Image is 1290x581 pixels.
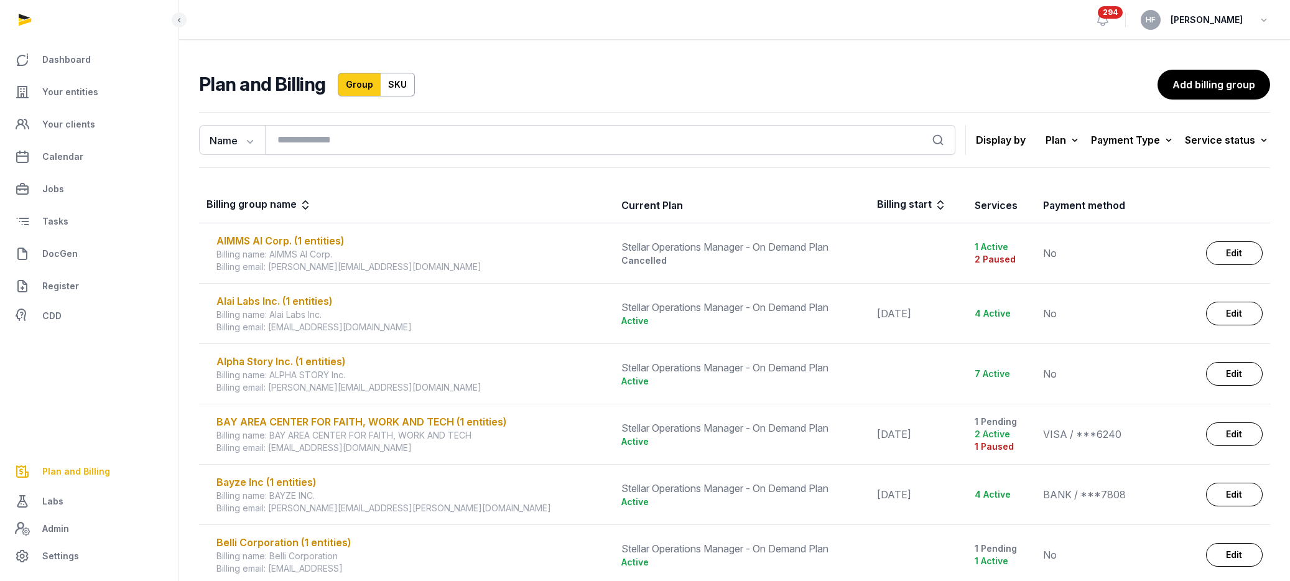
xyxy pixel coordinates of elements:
div: Billing email: [EMAIL_ADDRESS] [216,562,606,575]
a: Your entities [10,77,169,107]
a: Calendar [10,142,169,172]
div: Current Plan [621,198,683,213]
div: Active [621,556,863,569]
span: Dashboard [42,52,91,67]
div: Billing email: [PERSON_NAME][EMAIL_ADDRESS][DOMAIN_NAME] [216,381,606,394]
div: 7 Active [975,368,1028,380]
div: Billing email: [EMAIL_ADDRESS][DOMAIN_NAME] [216,442,606,454]
span: Settings [42,549,79,564]
a: Edit [1206,543,1263,567]
div: 1 Active [975,241,1028,253]
span: Jobs [42,182,64,197]
div: Plan [1046,131,1081,149]
a: Edit [1206,241,1263,265]
span: Register [42,279,79,294]
a: CDD [10,304,169,328]
div: No [1043,246,1191,261]
div: 1 Active [975,555,1028,567]
a: Dashboard [10,45,169,75]
h2: Plan and Billing [199,73,325,96]
div: No [1043,547,1191,562]
div: 4 Active [975,307,1028,320]
div: Billing email: [EMAIL_ADDRESS][DOMAIN_NAME] [216,321,606,333]
a: Edit [1206,302,1263,325]
span: Tasks [42,214,68,229]
span: Calendar [42,149,83,164]
span: Admin [42,521,69,536]
span: Your clients [42,117,95,132]
div: 2 Active [975,428,1028,440]
div: Billing name: BAY AREA CENTER FOR FAITH, WORK AND TECH [216,429,606,442]
div: Billing name: Belli Corporation [216,550,606,562]
div: 1 Pending [975,542,1028,555]
a: Labs [10,486,169,516]
div: Active [621,375,863,388]
button: HF [1141,10,1161,30]
a: Edit [1206,422,1263,446]
div: 2 Paused [975,253,1028,266]
a: Plan and Billing [10,457,169,486]
a: Edit [1206,483,1263,506]
span: Plan and Billing [42,464,110,479]
div: BAY AREA CENTER FOR FAITH, WORK AND TECH (1 entities) [216,414,606,429]
a: Admin [10,516,169,541]
div: Alpha Story Inc. (1 entities) [216,354,606,369]
span: HF [1146,16,1156,24]
span: DocGen [42,246,78,261]
td: [DATE] [870,404,967,465]
div: Alai Labs Inc. (1 entities) [216,294,606,309]
div: 4 Active [975,488,1028,501]
div: Stellar Operations Manager - On Demand Plan [621,481,863,496]
a: Edit [1206,362,1263,386]
div: Active [621,315,863,327]
a: Group [338,73,381,96]
div: Billing email: [PERSON_NAME][EMAIL_ADDRESS][PERSON_NAME][DOMAIN_NAME] [216,502,606,514]
a: Settings [10,541,169,571]
div: Stellar Operations Manager - On Demand Plan [621,360,863,375]
div: Payment method [1043,198,1125,213]
a: Tasks [10,207,169,236]
div: Bayze Inc (1 entities) [216,475,606,490]
div: Stellar Operations Manager - On Demand Plan [621,300,863,315]
a: SKU [381,73,415,96]
a: Your clients [10,109,169,139]
div: No [1043,366,1191,381]
p: Display by [976,130,1026,150]
div: Services [975,198,1018,213]
td: [DATE] [870,284,967,344]
div: Cancelled [621,254,863,267]
a: DocGen [10,239,169,269]
div: Payment Type [1091,131,1175,149]
div: Active [621,496,863,508]
div: Billing name: ALPHA STORY Inc. [216,369,606,381]
div: Billing name: BAYZE INC. [216,490,606,502]
span: [PERSON_NAME] [1171,12,1243,27]
div: Billing name: Alai Labs Inc. [216,309,606,321]
div: 1 Paused [975,440,1028,453]
div: Stellar Operations Manager - On Demand Plan [621,421,863,435]
div: Service status [1185,131,1270,149]
button: Name [199,125,265,155]
div: No [1043,306,1191,321]
div: Stellar Operations Manager - On Demand Plan [621,239,863,254]
div: 1 Pending [975,416,1028,428]
a: Jobs [10,174,169,204]
div: Belli Corporation (1 entities) [216,535,606,550]
div: Billing group name [206,197,312,214]
div: AIMMS AI Corp. (1 entities) [216,233,606,248]
td: [DATE] [870,465,967,525]
div: Billing start [877,197,947,214]
div: Billing name: AIMMS AI Corp. [216,248,606,261]
span: CDD [42,309,62,323]
div: Active [621,435,863,448]
div: Billing email: [PERSON_NAME][EMAIL_ADDRESS][DOMAIN_NAME] [216,261,606,273]
span: Labs [42,494,63,509]
span: 294 [1098,6,1123,19]
div: Stellar Operations Manager - On Demand Plan [621,541,863,556]
a: Register [10,271,169,301]
span: Your entities [42,85,98,100]
a: Add billing group [1158,70,1270,100]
